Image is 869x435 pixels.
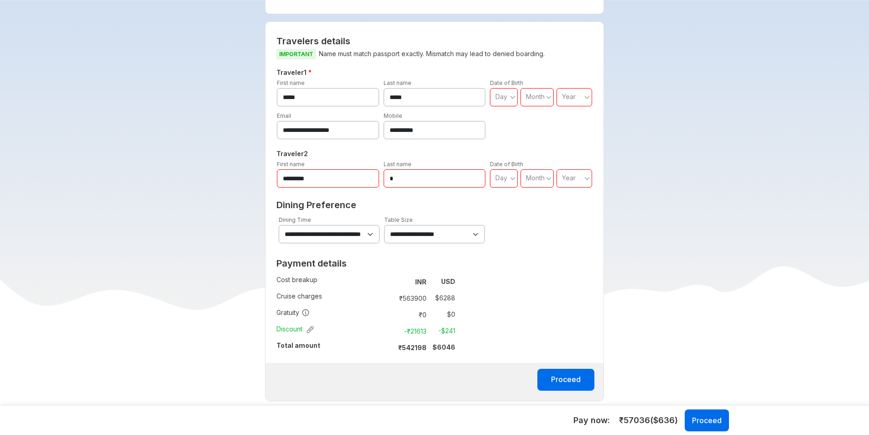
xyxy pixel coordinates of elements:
span: Discount [276,325,314,334]
svg: angle down [546,174,552,183]
label: Dining Time [279,216,311,223]
td: $ 0 [430,308,455,321]
td: Cruise charges [276,290,388,306]
span: ₹ 57036 ($ 636 ) [619,414,678,426]
span: Month [526,174,545,182]
button: Proceed [537,369,594,391]
h5: Traveler 1 [275,67,594,78]
td: ₹ 0 [392,308,430,321]
td: ₹ 563900 [392,292,430,304]
label: First name [277,161,305,168]
label: Table Size [384,216,413,223]
p: Name must match passport exactly. Mismatch may lead to denied boarding. [276,48,593,60]
span: Year [562,174,576,182]
label: Email [277,112,291,119]
td: : [388,339,392,356]
span: IMPORTANT [276,49,316,59]
span: Gratuity [276,308,310,317]
td: -₹ 21613 [392,325,430,337]
label: Date of Birth [490,79,523,86]
h2: Travelers details [276,36,593,47]
h5: Traveler 2 [275,148,594,159]
svg: angle down [510,93,515,102]
td: : [388,290,392,306]
strong: ₹ 542198 [398,344,427,351]
button: Proceed [685,409,729,431]
td: : [388,273,392,290]
strong: USD [441,278,455,285]
span: Month [526,93,545,100]
h2: Payment details [276,258,455,269]
strong: $ 6046 [432,343,455,351]
td: Cost breakup [276,273,388,290]
label: Last name [384,161,411,168]
td: : [388,306,392,323]
td: : [388,323,392,339]
h2: Dining Preference [276,199,593,210]
span: Day [495,93,507,100]
strong: Total amount [276,341,320,349]
td: -$ 241 [430,325,455,337]
label: Last name [384,79,411,86]
strong: INR [415,278,427,286]
span: Day [495,174,507,182]
svg: angle down [510,174,515,183]
svg: angle down [584,174,590,183]
span: Year [562,93,576,100]
label: Mobile [384,112,402,119]
h5: Pay now : [573,415,610,426]
label: Date of Birth [490,161,523,168]
svg: angle down [546,93,552,102]
svg: angle down [584,93,590,102]
label: First name [277,79,305,86]
td: $ 6288 [430,292,455,304]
